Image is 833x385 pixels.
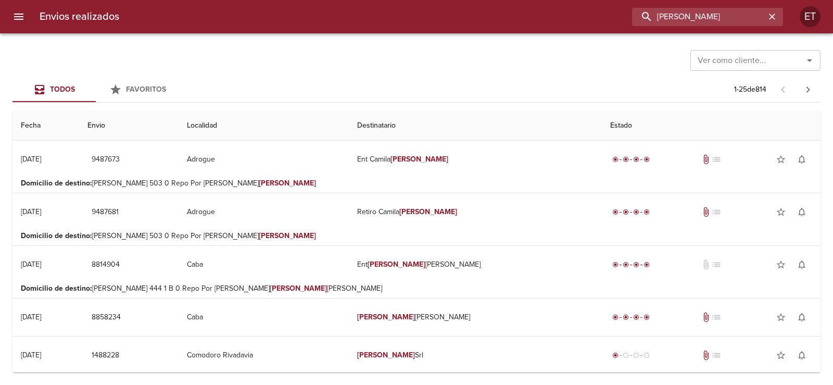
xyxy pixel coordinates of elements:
span: radio_button_checked [643,314,650,320]
p: [PERSON_NAME] 503 0 Repo Por [PERSON_NAME] [21,231,812,241]
p: [PERSON_NAME] 503 0 Repo Por [PERSON_NAME] [21,178,812,189]
span: notifications_none [797,259,807,270]
button: 9487681 [87,203,123,222]
td: Retiro Camila [349,193,602,231]
span: Pagina anterior [771,84,796,94]
div: Generado [610,350,652,361]
button: Agregar a favoritos [771,307,791,328]
span: No tiene pedido asociado [711,154,722,165]
span: radio_button_checked [633,156,639,163]
div: Tabs Envios [12,77,179,102]
td: Ent Camila [349,141,602,178]
span: radio_button_unchecked [633,352,639,358]
b: Domicilio de destino : [21,179,92,188]
th: Localidad [179,111,349,141]
em: [PERSON_NAME] [357,351,415,359]
span: No tiene documentos adjuntos [701,259,711,270]
span: radio_button_checked [633,209,639,215]
span: radio_button_checked [643,156,650,163]
button: menu [6,4,31,29]
button: 1488228 [87,346,123,365]
span: Tiene documentos adjuntos [701,312,711,322]
div: Abrir información de usuario [800,6,821,27]
span: radio_button_checked [623,209,629,215]
button: Agregar a favoritos [771,254,791,275]
span: radio_button_checked [633,262,639,268]
button: Activar notificaciones [791,254,812,275]
span: No tiene pedido asociado [711,350,722,361]
button: Agregar a favoritos [771,345,791,366]
span: star_border [776,350,786,361]
td: Adrogue [179,193,349,231]
em: [PERSON_NAME] [270,284,327,293]
th: Destinatario [349,111,602,141]
button: Abrir [802,53,817,68]
span: radio_button_checked [612,352,619,358]
h6: Envios realizados [40,8,119,25]
span: radio_button_checked [612,262,619,268]
div: [DATE] [21,207,41,216]
button: Activar notificaciones [791,149,812,170]
div: Entregado [610,259,652,270]
button: Activar notificaciones [791,307,812,328]
button: 8858234 [87,308,125,327]
em: [PERSON_NAME] [399,207,457,216]
span: star_border [776,207,786,217]
th: Estado [602,111,821,141]
span: notifications_none [797,154,807,165]
em: [PERSON_NAME] [259,179,317,188]
em: [PERSON_NAME] [368,260,425,269]
button: Activar notificaciones [791,345,812,366]
div: Entregado [610,312,652,322]
span: star_border [776,259,786,270]
p: 1 - 25 de 814 [734,84,766,95]
div: [DATE] [21,351,41,359]
div: [DATE] [21,313,41,321]
button: 8814904 [87,255,124,275]
div: Entregado [610,207,652,217]
span: radio_button_checked [643,262,650,268]
span: radio_button_checked [612,156,619,163]
span: No tiene pedido asociado [711,259,722,270]
div: [DATE] [21,260,41,269]
b: Domicilio de destino : [21,231,92,240]
td: [PERSON_NAME] [349,299,602,336]
td: Srl [349,337,602,374]
span: radio_button_checked [612,209,619,215]
div: [DATE] [21,155,41,164]
button: Activar notificaciones [791,202,812,222]
span: 1488228 [92,349,119,362]
span: radio_button_unchecked [623,352,629,358]
td: Caba [179,299,349,336]
span: No tiene pedido asociado [711,312,722,322]
span: radio_button_checked [643,209,650,215]
span: 9487673 [92,153,120,166]
span: Pagina siguiente [796,77,821,102]
b: Domicilio de destino : [21,284,92,293]
p: [PERSON_NAME] 444 1 B 0 Repo Por [PERSON_NAME] [PERSON_NAME] [21,283,812,294]
span: radio_button_checked [623,262,629,268]
div: Entregado [610,154,652,165]
span: 9487681 [92,206,119,219]
span: radio_button_checked [612,314,619,320]
button: Agregar a favoritos [771,149,791,170]
span: notifications_none [797,207,807,217]
span: star_border [776,154,786,165]
em: [PERSON_NAME] [390,155,448,164]
span: radio_button_checked [623,314,629,320]
span: notifications_none [797,312,807,322]
span: radio_button_checked [633,314,639,320]
input: buscar [632,8,765,26]
span: Todos [50,85,75,94]
span: Tiene documentos adjuntos [701,207,711,217]
th: Fecha [12,111,79,141]
span: Favoritos [126,85,166,94]
span: star_border [776,312,786,322]
span: 8814904 [92,258,120,271]
button: Agregar a favoritos [771,202,791,222]
div: ET [800,6,821,27]
span: Tiene documentos adjuntos [701,350,711,361]
span: radio_button_unchecked [643,352,650,358]
span: notifications_none [797,350,807,361]
span: 8858234 [92,311,121,324]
